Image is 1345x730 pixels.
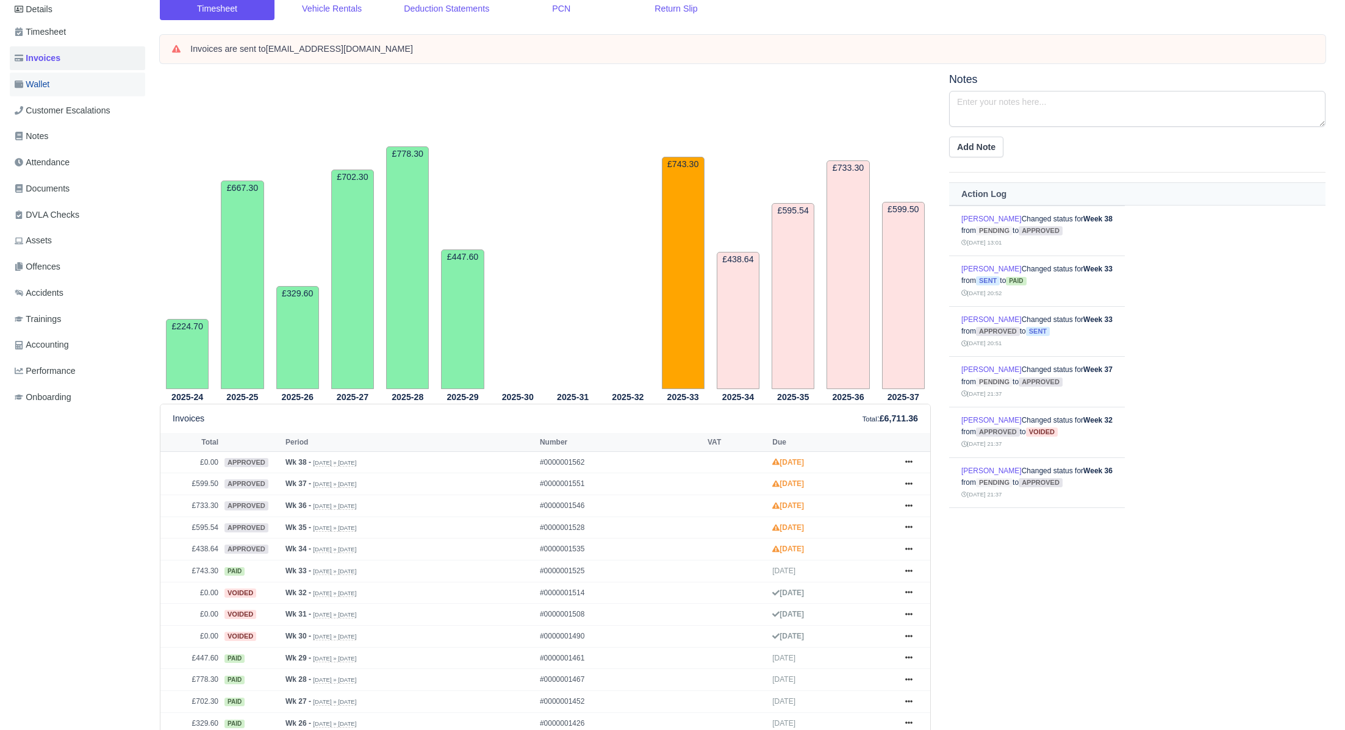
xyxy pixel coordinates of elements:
[961,491,1002,498] small: [DATE] 21:37
[380,390,435,404] th: 2025-28
[15,234,52,248] span: Assets
[976,428,1020,437] span: approved
[949,357,1125,407] td: Changed status for from to
[15,364,76,378] span: Performance
[10,73,145,96] a: Wallet
[537,626,705,648] td: #0000001490
[160,539,221,560] td: £438.64
[15,51,60,65] span: Invoices
[772,719,795,728] span: [DATE]
[662,157,705,388] td: £743.30
[224,523,268,532] span: approved
[766,390,820,404] th: 2025-35
[331,170,374,388] td: £702.30
[863,415,877,423] small: Total
[961,365,1022,374] a: [PERSON_NAME]
[313,481,356,488] small: [DATE] » [DATE]
[772,203,814,389] td: £595.54
[772,654,795,662] span: [DATE]
[313,524,356,532] small: [DATE] » [DATE]
[15,25,66,39] span: Timesheet
[160,691,221,713] td: £702.30
[961,215,1022,223] a: [PERSON_NAME]
[863,412,918,426] div: :
[160,647,221,669] td: £447.60
[190,43,1313,55] div: Invoices are sent to
[285,501,311,510] strong: Wk 36 -
[1083,416,1113,424] strong: Week 32
[1284,671,1345,730] iframe: Chat Widget
[772,545,804,553] strong: [DATE]
[537,433,705,451] th: Number
[880,413,918,423] strong: £6,711.36
[976,276,1000,285] span: sent
[15,104,110,118] span: Customer Escalations
[711,390,766,404] th: 2025-34
[224,610,256,619] span: voided
[313,459,356,467] small: [DATE] » [DATE]
[15,312,61,326] span: Trainings
[313,676,356,684] small: [DATE] » [DATE]
[949,508,1125,559] td: Changed status for from to
[976,478,1013,487] span: pending
[160,626,221,648] td: £0.00
[224,501,268,510] span: approved
[10,385,145,409] a: Onboarding
[827,160,869,389] td: £733.30
[285,567,311,575] strong: Wk 33 -
[224,567,245,576] span: paid
[537,604,705,626] td: #0000001508
[285,458,311,467] strong: Wk 38 -
[949,256,1125,307] td: Changed status for from to
[1006,277,1026,285] span: paid
[160,433,221,451] th: Total
[961,239,1002,246] small: [DATE] 13:01
[772,567,795,575] span: [DATE]
[215,390,270,404] th: 2025-25
[961,416,1022,424] a: [PERSON_NAME]
[160,604,221,626] td: £0.00
[224,654,245,663] span: paid
[537,691,705,713] td: #0000001452
[772,632,804,640] strong: [DATE]
[1019,226,1063,235] span: approved
[15,77,49,91] span: Wallet
[160,473,221,495] td: £599.50
[10,307,145,331] a: Trainings
[224,458,268,467] span: approved
[1083,467,1113,475] strong: Week 36
[160,517,221,539] td: £595.54
[160,390,215,404] th: 2025-24
[166,319,209,389] td: £224.70
[285,654,311,662] strong: Wk 29 -
[285,479,311,488] strong: Wk 37 -
[221,181,264,388] td: £667.30
[224,479,268,488] span: approved
[325,390,380,404] th: 2025-27
[10,359,145,383] a: Performance
[10,20,145,44] a: Timesheet
[285,523,311,532] strong: Wk 35 -
[537,582,705,604] td: #0000001514
[772,697,795,706] span: [DATE]
[961,315,1022,324] a: [PERSON_NAME]
[876,390,931,404] th: 2025-37
[313,611,356,618] small: [DATE] » [DATE]
[270,390,325,404] th: 2025-26
[386,146,429,389] td: £778.30
[285,697,311,706] strong: Wk 27 -
[961,390,1002,397] small: [DATE] 21:37
[313,655,356,662] small: [DATE] » [DATE]
[537,517,705,539] td: #0000001528
[949,206,1125,256] td: Changed status for from to
[537,451,705,473] td: #0000001562
[313,546,356,553] small: [DATE] » [DATE]
[313,633,356,640] small: [DATE] » [DATE]
[313,590,356,597] small: [DATE] » [DATE]
[224,589,256,598] span: voided
[266,44,413,54] strong: [EMAIL_ADDRESS][DOMAIN_NAME]
[545,390,600,404] th: 2025-31
[1083,365,1113,374] strong: Week 37
[1026,428,1058,437] span: voided
[976,327,1020,336] span: approved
